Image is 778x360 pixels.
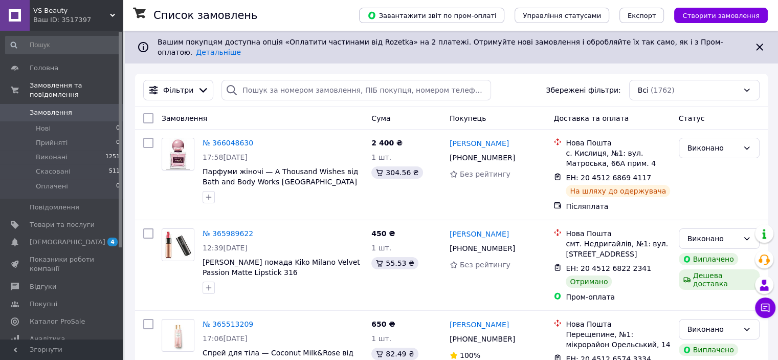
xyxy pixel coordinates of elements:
[450,138,509,149] a: [PERSON_NAME]
[30,108,72,117] span: Замовлення
[566,185,670,197] div: На шляху до одержувача
[523,12,601,19] span: Управління статусами
[163,85,193,95] span: Фільтри
[687,142,739,154] div: Виконано
[30,282,56,291] span: Відгуки
[566,319,670,329] div: Нова Пошта
[371,348,418,360] div: 82.49 ₴
[755,298,775,318] button: Чат з покупцем
[367,11,496,20] span: Завантажити звіт по пром-оплаті
[33,15,123,25] div: Ваш ID: 3517397
[30,300,57,309] span: Покупці
[566,228,670,239] div: Нова Пошта
[36,124,51,133] span: Нові
[105,153,120,162] span: 1251
[371,229,395,238] span: 450 ₴
[203,334,248,343] span: 17:06[DATE]
[166,138,190,170] img: Фото товару
[566,276,612,288] div: Отримано
[30,255,95,273] span: Показники роботи компанії
[566,138,670,148] div: Нова Пошта
[36,138,68,147] span: Прийняті
[664,11,768,19] a: Створити замовлення
[36,153,68,162] span: Виконані
[566,239,670,259] div: смт. Недригайлів, №1: вул. [STREET_ADDRESS]
[162,114,207,122] span: Замовлення
[162,319,194,352] a: Фото товару
[30,334,65,344] span: Аналітика
[109,167,120,176] span: 511
[30,317,85,326] span: Каталог ProSale
[679,344,738,356] div: Виплачено
[448,332,517,346] div: [PHONE_NUMBER]
[371,244,391,252] span: 1 шт.
[628,12,656,19] span: Експорт
[30,81,123,99] span: Замовлення та повідомлення
[107,238,118,246] span: 4
[460,261,510,269] span: Без рейтингу
[203,258,360,277] a: [PERSON_NAME] помада Kiko Milano Velvet Passion Matte Lipstick 316
[203,320,253,328] a: № 365513209
[448,151,517,165] div: [PHONE_NUMBER]
[162,138,194,171] a: Фото товару
[203,229,253,238] a: № 365989622
[203,167,358,186] a: Парфуми жіночі — A Thousand Wishes від Bath and Body Works [GEOGRAPHIC_DATA]
[221,80,491,100] input: Пошук за номером замовлення, ПІБ покупця, номером телефону, Email, номером накладної
[158,38,723,56] span: Вашим покупцям доступна опція «Оплатити частинами від Rozetka» на 2 платежі. Отримуйте нові замов...
[638,85,649,95] span: Всі
[359,8,504,23] button: Завантажити звіт по пром-оплаті
[371,153,391,161] span: 1 шт.
[162,228,194,261] a: Фото товару
[30,203,79,212] span: Повідомлення
[371,334,391,343] span: 1 шт.
[651,86,675,94] span: (1762)
[36,182,68,191] span: Оплачені
[371,320,395,328] span: 650 ₴
[679,269,760,290] div: Дешева доставка
[460,170,510,178] span: Без рейтингу
[515,8,609,23] button: Управління статусами
[460,351,480,359] span: 100%
[450,114,486,122] span: Покупець
[33,6,110,15] span: VS Beauty
[203,153,248,161] span: 17:58[DATE]
[682,12,760,19] span: Створити замовлення
[679,114,705,122] span: Статус
[448,241,517,256] div: [PHONE_NUMBER]
[166,320,190,351] img: Фото товару
[371,139,403,147] span: 2 400 ₴
[30,238,105,247] span: [DEMOGRAPHIC_DATA]
[566,174,651,182] span: ЕН: 20 4512 6869 4117
[116,182,120,191] span: 0
[566,201,670,211] div: Післяплата
[553,114,629,122] span: Доставка та оплата
[566,329,670,350] div: Перещепине, №1: мікрорайон Орельський, 14
[30,63,58,73] span: Головна
[371,166,423,179] div: 304.56 ₴
[687,233,739,244] div: Виконано
[546,85,620,95] span: Збережені фільтри:
[153,9,257,22] h1: Список замовлень
[203,244,248,252] span: 12:39[DATE]
[30,220,95,229] span: Товари та послуги
[5,36,121,54] input: Пошук
[679,253,738,265] div: Виплачено
[566,292,670,302] div: Пром-оплата
[162,229,194,261] img: Фото товару
[450,229,509,239] a: [PERSON_NAME]
[196,48,241,56] a: Детальніше
[619,8,664,23] button: Експорт
[371,257,418,269] div: 55.53 ₴
[371,114,390,122] span: Cума
[116,138,120,147] span: 0
[116,124,120,133] span: 0
[566,264,651,272] span: ЕН: 20 4512 6822 2341
[674,8,768,23] button: Створити замовлення
[203,139,253,147] a: № 366048630
[450,320,509,330] a: [PERSON_NAME]
[36,167,71,176] span: Скасовані
[687,324,739,335] div: Виконано
[566,148,670,168] div: с. Кислиця, №1: вул. Матроська, 66А прим. 4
